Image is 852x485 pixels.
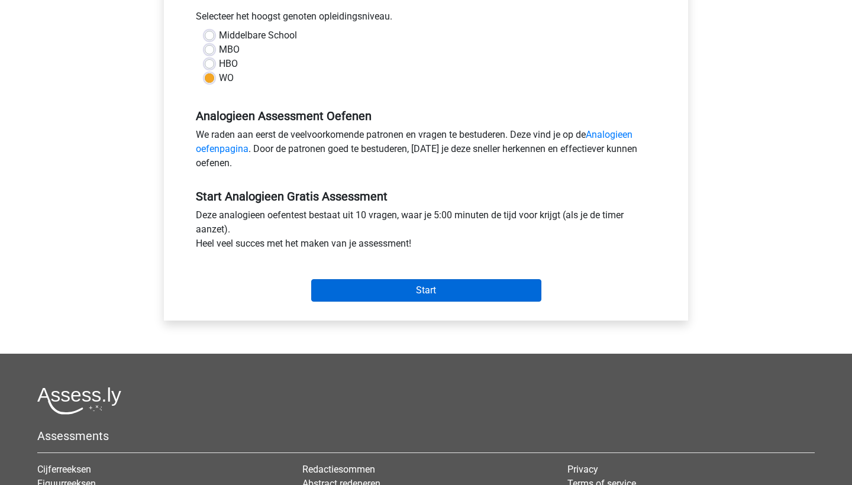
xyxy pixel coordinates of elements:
[219,43,240,57] label: MBO
[187,128,665,175] div: We raden aan eerst de veelvoorkomende patronen en vragen te bestuderen. Deze vind je op de . Door...
[219,57,238,71] label: HBO
[196,109,656,123] h5: Analogieen Assessment Oefenen
[196,189,656,203] h5: Start Analogieen Gratis Assessment
[219,71,234,85] label: WO
[37,387,121,415] img: Assessly logo
[37,429,815,443] h5: Assessments
[37,464,91,475] a: Cijferreeksen
[187,208,665,256] div: Deze analogieen oefentest bestaat uit 10 vragen, waar je 5:00 minuten de tijd voor krijgt (als je...
[311,279,541,302] input: Start
[219,28,297,43] label: Middelbare School
[567,464,598,475] a: Privacy
[302,464,375,475] a: Redactiesommen
[187,9,665,28] div: Selecteer het hoogst genoten opleidingsniveau.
